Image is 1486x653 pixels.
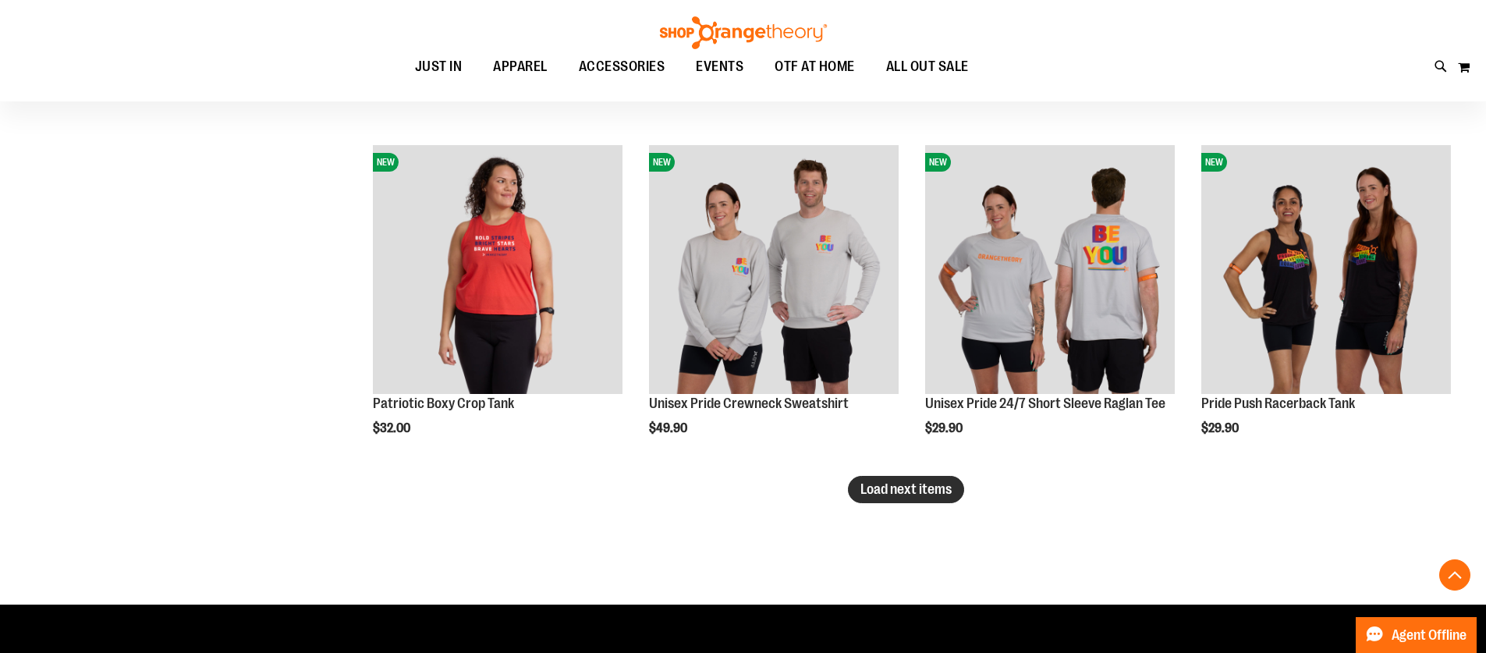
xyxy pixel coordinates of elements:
[373,421,413,435] span: $32.00
[886,49,969,84] span: ALL OUT SALE
[925,153,951,172] span: NEW
[493,49,548,84] span: APPAREL
[925,421,965,435] span: $29.90
[1201,153,1227,172] span: NEW
[1439,559,1470,591] button: Back To Top
[649,421,690,435] span: $49.90
[649,153,675,172] span: NEW
[373,153,399,172] span: NEW
[658,16,829,49] img: Shop Orangetheory
[365,137,630,476] div: product
[641,137,906,476] div: product
[649,145,899,395] img: Unisex Pride Crewneck Sweatshirt
[860,481,952,497] span: Load next items
[775,49,855,84] span: OTF AT HOME
[1392,628,1466,643] span: Agent Offline
[1193,137,1459,476] div: product
[373,145,622,395] img: Patriotic Boxy Crop Tank
[373,396,514,411] a: Patriotic Boxy Crop Tank
[925,145,1175,395] img: Unisex Pride 24/7 Short Sleeve Raglan Tee
[917,137,1183,476] div: product
[373,145,622,397] a: Patriotic Boxy Crop TankNEW
[1201,145,1451,397] a: Pride Push Racerback TankNEW
[649,145,899,397] a: Unisex Pride Crewneck SweatshirtNEW
[1201,421,1241,435] span: $29.90
[925,396,1165,411] a: Unisex Pride 24/7 Short Sleeve Raglan Tee
[415,49,463,84] span: JUST IN
[649,396,849,411] a: Unisex Pride Crewneck Sweatshirt
[579,49,665,84] span: ACCESSORIES
[848,476,964,503] button: Load next items
[1356,617,1477,653] button: Agent Offline
[696,49,743,84] span: EVENTS
[1201,396,1355,411] a: Pride Push Racerback Tank
[925,145,1175,397] a: Unisex Pride 24/7 Short Sleeve Raglan TeeNEW
[1201,145,1451,395] img: Pride Push Racerback Tank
